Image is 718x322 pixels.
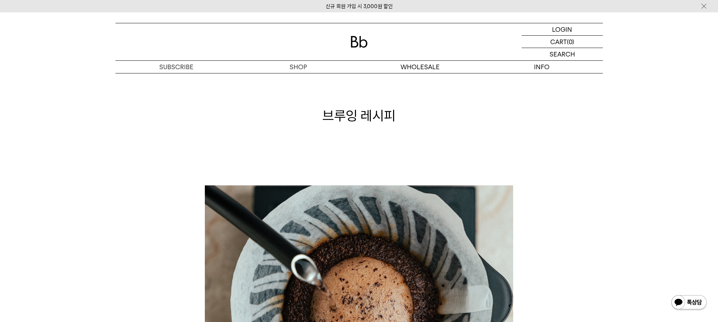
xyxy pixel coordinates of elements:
a: 신규 회원 가입 시 3,000원 할인 [326,3,393,10]
p: CART [550,36,567,48]
h1: 브루잉 레시피 [115,106,603,125]
p: INFO [481,61,603,73]
p: LOGIN [552,23,572,35]
a: CART (0) [522,36,603,48]
img: 로고 [351,36,368,48]
a: SHOP [237,61,359,73]
img: 카카오톡 채널 1:1 채팅 버튼 [671,294,707,311]
a: SUBSCRIBE [115,61,237,73]
p: WHOLESALE [359,61,481,73]
p: SEARCH [550,48,575,60]
a: LOGIN [522,23,603,36]
p: (0) [567,36,574,48]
